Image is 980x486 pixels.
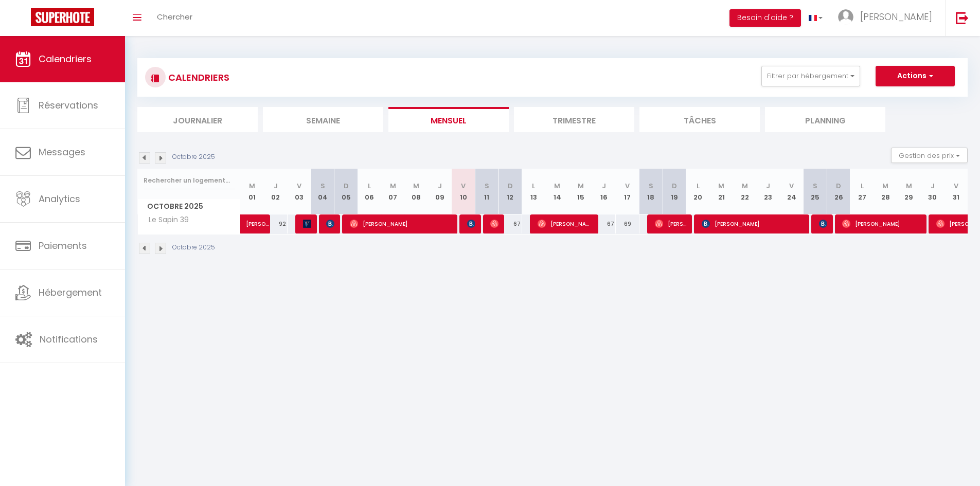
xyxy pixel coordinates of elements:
th: 02 [264,169,288,214]
abbr: V [954,181,958,191]
abbr: M [413,181,419,191]
th: 20 [686,169,710,214]
abbr: V [625,181,630,191]
span: Paiements [39,239,87,252]
span: [PERSON_NAME] [326,214,334,233]
abbr: D [836,181,841,191]
img: logout [956,11,969,24]
th: 12 [498,169,522,214]
div: 67 [498,214,522,233]
th: 23 [757,169,780,214]
li: Trimestre [514,107,634,132]
abbr: M [390,181,396,191]
p: Octobre 2025 [172,152,215,162]
th: 14 [545,169,569,214]
th: 26 [827,169,850,214]
span: [PERSON_NAME] [538,214,593,233]
th: 21 [709,169,733,214]
abbr: J [931,181,935,191]
th: 28 [874,169,898,214]
span: [PERSON_NAME] [246,209,270,228]
button: Actions [876,66,955,86]
abbr: M [742,181,748,191]
li: Semaine [263,107,383,132]
th: 10 [452,169,475,214]
span: Calendriers [39,52,92,65]
abbr: V [789,181,794,191]
abbr: M [718,181,724,191]
li: Journalier [137,107,258,132]
abbr: M [554,181,560,191]
span: [PERSON_NAME] [303,214,311,233]
div: 69 [616,214,639,233]
abbr: L [368,181,371,191]
abbr: D [508,181,513,191]
img: ... [838,9,853,25]
div: 67 [592,214,616,233]
th: 17 [616,169,639,214]
th: 04 [311,169,334,214]
span: [PERSON_NAME] [490,214,498,233]
span: [PERSON_NAME] [860,10,932,23]
abbr: D [344,181,349,191]
abbr: J [274,181,278,191]
span: Messages [39,146,85,158]
abbr: J [438,181,442,191]
abbr: M [249,181,255,191]
abbr: L [697,181,700,191]
span: Chercher [157,11,192,22]
abbr: L [861,181,864,191]
abbr: S [649,181,653,191]
th: 22 [733,169,757,214]
abbr: V [461,181,466,191]
th: 15 [569,169,593,214]
span: Le Sapin 39 [139,214,191,226]
span: Analytics [39,192,80,205]
abbr: M [578,181,584,191]
abbr: M [906,181,912,191]
th: 19 [663,169,686,214]
th: 25 [804,169,827,214]
th: 18 [639,169,663,214]
th: 07 [381,169,405,214]
abbr: S [485,181,489,191]
abbr: M [882,181,888,191]
abbr: S [813,181,817,191]
abbr: L [532,181,535,191]
th: 01 [241,169,264,214]
button: Filtrer par hébergement [761,66,860,86]
abbr: V [297,181,301,191]
span: Hébergement [39,286,102,299]
input: Rechercher un logement... [144,171,235,190]
li: Mensuel [388,107,509,132]
th: 11 [475,169,498,214]
span: [PERSON_NAME] [655,214,686,233]
li: Tâches [639,107,760,132]
button: Gestion des prix [891,148,968,163]
th: 29 [897,169,921,214]
img: Super Booking [31,8,94,26]
span: Notifications [40,333,98,346]
span: [PERSON_NAME] [350,214,452,233]
li: Planning [765,107,885,132]
a: [PERSON_NAME] [241,214,264,234]
h3: CALENDRIERS [166,66,229,89]
th: 27 [850,169,874,214]
span: [PERSON_NAME] [842,214,921,233]
abbr: J [602,181,606,191]
span: Octobre 2025 [138,199,240,214]
th: 16 [592,169,616,214]
p: Octobre 2025 [172,243,215,253]
th: 06 [358,169,381,214]
span: [PERSON_NAME] [467,214,475,233]
th: 03 [288,169,311,214]
th: 30 [921,169,945,214]
th: 13 [522,169,546,214]
span: [PERSON_NAME] [702,214,804,233]
th: 05 [334,169,358,214]
span: Réservations [39,99,98,112]
span: [PERSON_NAME] [819,214,827,233]
button: Besoin d'aide ? [729,9,801,27]
th: 31 [944,169,968,214]
abbr: S [320,181,325,191]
